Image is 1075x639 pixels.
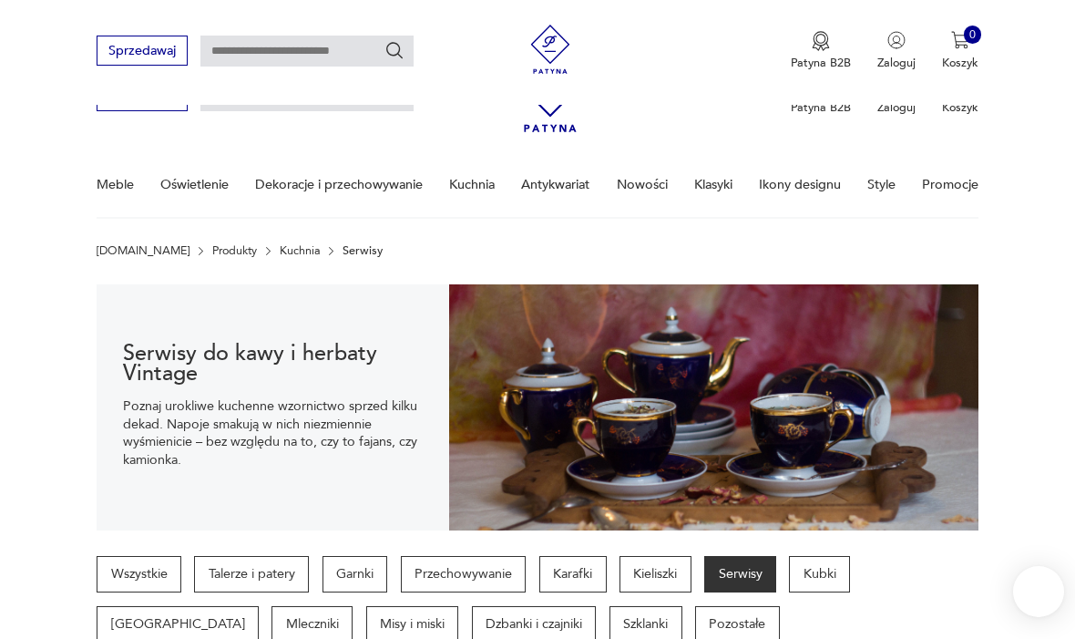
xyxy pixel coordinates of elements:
[791,99,851,116] p: Patyna B2B
[123,397,423,469] p: Poznaj urokliwe kuchenne wzornictwo sprzed kilku dekad. Napoje smakują w nich niezmiennie wyśmien...
[449,153,495,216] a: Kuchnia
[867,153,896,216] a: Style
[922,153,978,216] a: Promocje
[964,26,982,44] div: 0
[877,31,916,71] button: Zaloguj
[255,153,423,216] a: Dekoracje i przechowywanie
[759,153,841,216] a: Ikony designu
[942,99,978,116] p: Koszyk
[194,556,309,593] a: Talerze i patery
[812,31,830,51] img: Ikona medalu
[951,31,969,49] img: Ikona koszyka
[160,153,229,216] a: Oświetlenie
[97,556,181,593] a: Wszystkie
[539,556,607,593] a: Karafki
[877,55,916,71] p: Zaloguj
[280,244,321,257] a: Kuchnia
[97,153,134,216] a: Meble
[97,244,189,257] a: [DOMAIN_NAME]
[617,153,668,216] a: Nowości
[1013,566,1064,617] iframe: Smartsupp widget button
[877,99,916,116] p: Zaloguj
[322,556,388,593] a: Garnki
[791,31,851,71] button: Patyna B2B
[942,55,978,71] p: Koszyk
[791,55,851,71] p: Patyna B2B
[449,284,978,531] img: 6c3219ab6e0285d0a5357e1c40c362de.jpg
[343,244,383,257] p: Serwisy
[97,36,187,66] button: Sprzedawaj
[619,556,691,593] a: Kieliszki
[789,556,850,593] a: Kubki
[521,153,589,216] a: Antykwariat
[212,244,257,257] a: Produkty
[384,40,404,60] button: Szukaj
[401,556,527,593] a: Przechowywanie
[520,25,581,74] img: Patyna - sklep z meblami i dekoracjami vintage
[704,556,776,593] a: Serwisy
[694,153,732,216] a: Klasyki
[97,46,187,57] a: Sprzedawaj
[123,345,423,384] h1: Serwisy do kawy i herbaty Vintage
[887,31,906,49] img: Ikonka użytkownika
[791,31,851,71] a: Ikona medaluPatyna B2B
[942,31,978,71] button: 0Koszyk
